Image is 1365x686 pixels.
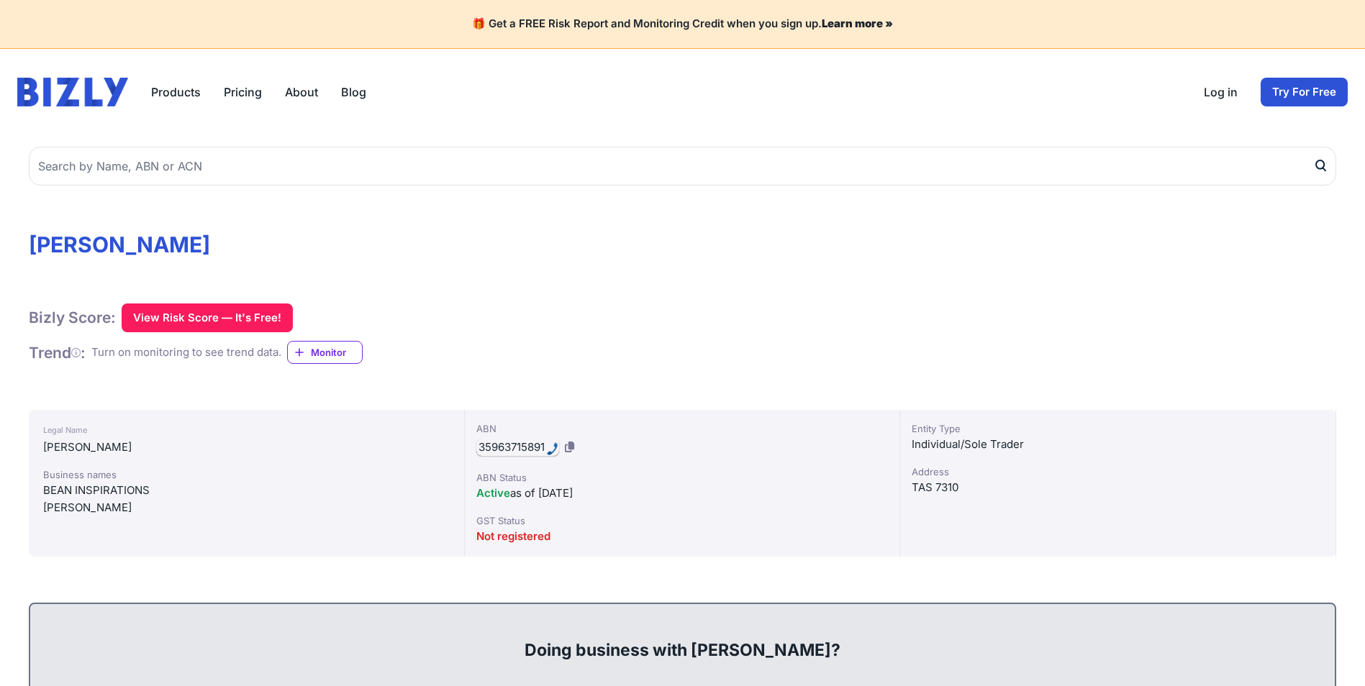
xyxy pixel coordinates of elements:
div: [PERSON_NAME] [43,499,450,516]
div: Doing business with [PERSON_NAME]? [45,616,1320,662]
button: Products [151,83,201,101]
div: Address [912,465,1324,479]
div: Legal Name [43,421,450,439]
div: Individual/Sole Trader [912,436,1324,453]
div: GST Status [476,513,889,528]
input: Search by Name, ABN or ACN [29,147,1336,186]
div: Entity Type [912,421,1324,436]
div: Turn on monitoring to see trend data. [91,344,281,361]
div: [PERSON_NAME] [43,439,450,456]
span: Active [476,486,510,500]
div: BEAN INSPIRATIONS [43,482,450,499]
button: View Risk Score — It's Free! [122,303,293,332]
span: Not registered [476,529,550,543]
div: as of [DATE] [476,485,889,502]
h1: [PERSON_NAME] [29,232,1336,257]
h4: 🎁 Get a FREE Risk Report and Monitoring Credit when you sign up. [17,17,1348,31]
a: About [285,83,318,101]
h1: Trend : [29,343,86,362]
a: Pricing [224,83,262,101]
a: Try For Free [1261,78,1348,106]
div: ABN Status [476,470,889,485]
a: Monitor [287,341,363,364]
h1: Bizly Score: [29,308,116,327]
img: hfpfyWBK5wQHBAGPgDf9c6qAYOxxMAAAAASUVORK5CYII= [547,442,558,455]
span: Monitor [311,345,362,360]
a: Learn more » [822,17,893,30]
a: Log in [1204,83,1238,101]
a: Blog [341,83,366,101]
div: ABN [476,421,889,436]
div: TAS 7310 [912,479,1324,496]
div: Business names [43,467,450,482]
div: Call: 35963715891 [476,439,559,456]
